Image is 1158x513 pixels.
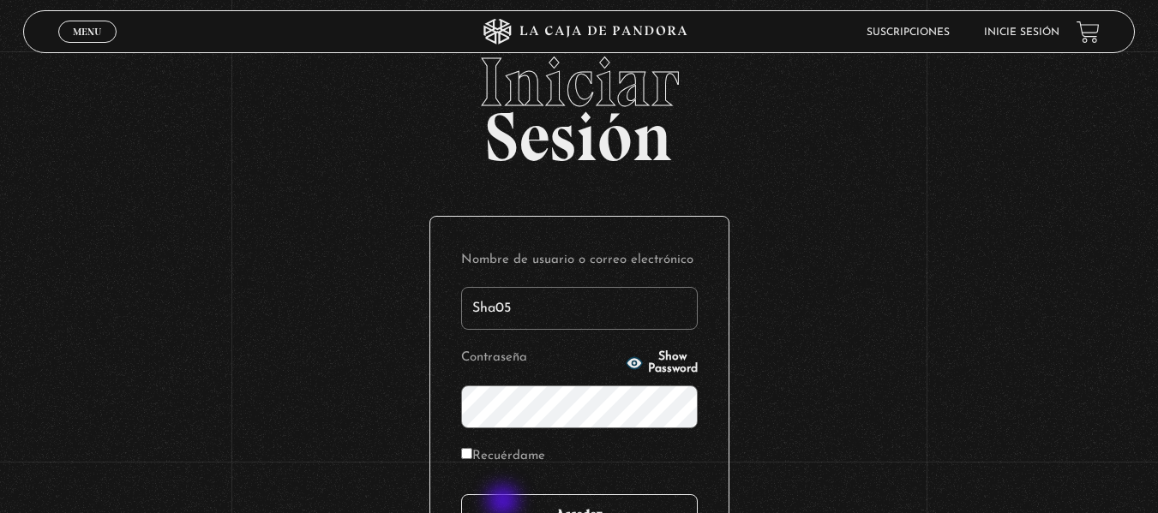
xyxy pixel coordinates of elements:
[461,448,472,459] input: Recuérdame
[984,27,1059,38] a: Inicie sesión
[461,248,698,274] label: Nombre de usuario o correo electrónico
[867,27,950,38] a: Suscripciones
[73,27,101,37] span: Menu
[1077,20,1100,43] a: View your shopping cart
[461,345,621,372] label: Contraseña
[648,351,698,375] span: Show Password
[23,48,1135,158] h2: Sesión
[626,351,698,375] button: Show Password
[67,41,107,53] span: Cerrar
[461,444,545,470] label: Recuérdame
[23,48,1135,116] span: Iniciar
